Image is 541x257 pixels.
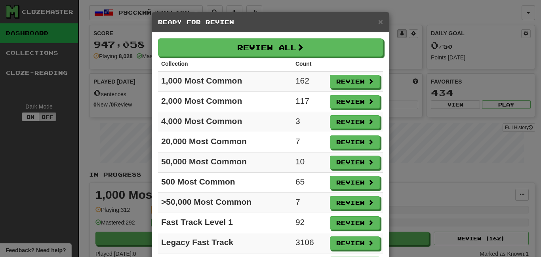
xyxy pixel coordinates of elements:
td: 7 [292,193,327,213]
button: Review [330,176,380,189]
button: Review [330,115,380,129]
th: Count [292,57,327,71]
td: 65 [292,173,327,193]
button: Review All [158,38,383,57]
td: Legacy Fast Track [158,233,292,253]
td: 500 Most Common [158,173,292,193]
button: Review [330,156,380,169]
td: 4,000 Most Common [158,112,292,132]
td: 117 [292,92,327,112]
td: 162 [292,71,327,92]
td: Fast Track Level 1 [158,213,292,233]
button: Review [330,216,380,230]
span: × [378,17,383,26]
td: 2,000 Most Common [158,92,292,112]
button: Review [330,135,380,149]
button: Close [378,17,383,26]
td: 92 [292,213,327,233]
th: Collection [158,57,292,71]
button: Review [330,196,380,209]
td: 10 [292,152,327,173]
button: Review [330,236,380,250]
td: 50,000 Most Common [158,152,292,173]
h5: Ready for Review [158,18,383,26]
td: >50,000 Most Common [158,193,292,213]
button: Review [330,95,380,109]
td: 1,000 Most Common [158,71,292,92]
td: 3 [292,112,327,132]
td: 3106 [292,233,327,253]
button: Review [330,75,380,88]
td: 7 [292,132,327,152]
td: 20,000 Most Common [158,132,292,152]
